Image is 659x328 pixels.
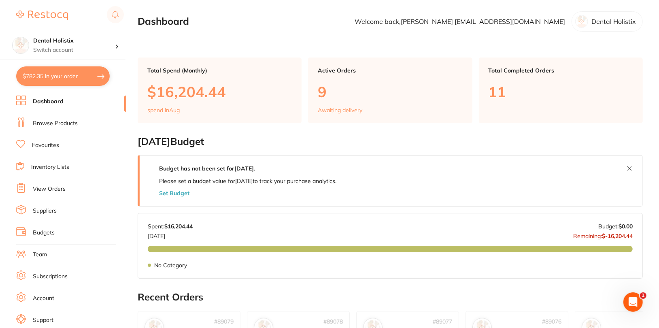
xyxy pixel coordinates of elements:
[33,294,54,302] a: Account
[138,292,643,303] h2: Recent Orders
[16,66,110,86] button: $782.35 in your order
[31,163,69,171] a: Inventory Lists
[159,165,255,172] strong: Budget has not been set for [DATE] .
[489,67,633,74] p: Total Completed Orders
[602,232,633,240] strong: $-16,204.44
[33,98,64,106] a: Dashboard
[591,18,636,25] p: Dental Holistix
[489,83,633,100] p: 11
[147,107,180,113] p: spend in Aug
[598,223,633,230] p: Budget:
[619,223,633,230] strong: $0.00
[148,223,193,230] p: Spent:
[164,223,193,230] strong: $16,204.44
[33,185,66,193] a: View Orders
[433,318,452,325] p: # 89077
[33,316,53,324] a: Support
[32,141,59,149] a: Favourites
[147,67,292,74] p: Total Spend (Monthly)
[13,37,29,53] img: Dental Holistix
[159,178,336,184] p: Please set a budget value for [DATE] to track your purchase analytics.
[308,58,472,123] a: Active Orders9Awaiting delivery
[148,230,193,239] p: [DATE]
[33,273,68,281] a: Subscriptions
[16,6,68,25] a: Restocq Logo
[33,119,78,128] a: Browse Products
[138,136,643,147] h2: [DATE] Budget
[355,18,565,25] p: Welcome back, [PERSON_NAME] [EMAIL_ADDRESS][DOMAIN_NAME]
[138,58,302,123] a: Total Spend (Monthly)$16,204.44spend inAug
[542,318,561,325] p: # 89076
[318,67,462,74] p: Active Orders
[33,207,57,215] a: Suppliers
[33,46,115,54] p: Switch account
[318,83,462,100] p: 9
[16,11,68,20] img: Restocq Logo
[623,292,643,312] iframe: Intercom live chat
[159,190,189,196] button: Set Budget
[33,229,55,237] a: Budgets
[33,251,47,259] a: Team
[323,318,343,325] p: # 89078
[479,58,643,123] a: Total Completed Orders11
[640,292,646,299] span: 1
[138,16,189,27] h2: Dashboard
[154,262,187,268] p: No Category
[573,230,633,239] p: Remaining:
[147,83,292,100] p: $16,204.44
[318,107,362,113] p: Awaiting delivery
[214,318,234,325] p: # 89079
[33,37,115,45] h4: Dental Holistix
